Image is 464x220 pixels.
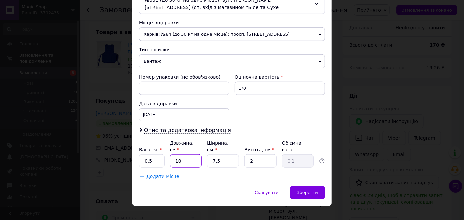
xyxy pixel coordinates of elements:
[255,190,278,195] span: Скасувати
[139,27,325,41] span: Харків: №84 (до 30 кг на одне місце): просп. [STREET_ADDRESS]
[282,140,314,153] div: Об'ємна вага
[207,140,228,152] label: Ширина, см
[170,140,194,152] label: Довжина, см
[235,74,325,80] div: Оціночна вартість
[144,127,231,134] span: Опис та додаткова інформація
[139,147,162,152] label: Вага, кг
[244,147,274,152] label: Висота, см
[139,47,170,52] span: Тип посилки
[139,20,179,25] span: Місце відправки
[139,74,229,80] div: Номер упаковки (не обов'язково)
[297,190,318,195] span: Зберегти
[139,54,325,68] span: Вантаж
[146,174,179,179] span: Додати місце
[139,100,229,107] div: Дата відправки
